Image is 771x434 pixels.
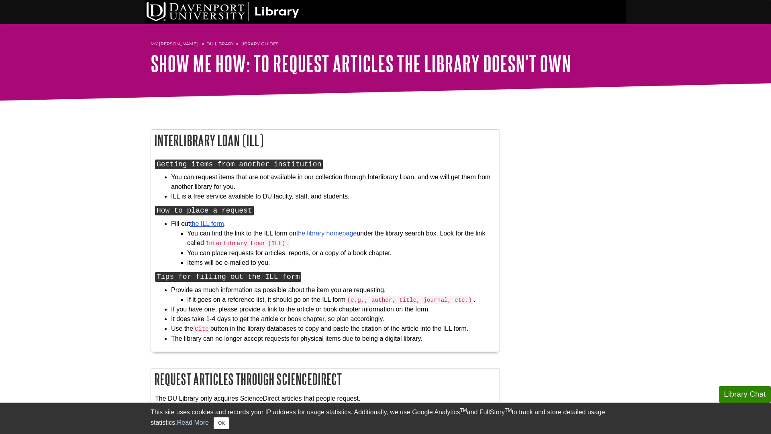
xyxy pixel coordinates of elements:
[187,258,496,268] li: Items will be e-mailed to you.
[155,394,496,403] p: The DU Library only acquires ScienceDirect articles that people request.
[151,51,571,76] a: Show Me How: To Request Articles the Library Doesn't Own
[505,407,512,413] sup: TM
[345,296,473,304] code: (e.g., author, title, journal, etc.)
[171,219,496,268] li: Fill out .
[151,407,620,429] div: This site uses cookies and records your IP address for usage statistics. Additionally, we use Goo...
[155,272,301,282] kbd: Tips for filling out the ILL form
[460,407,467,413] sup: TM
[187,248,496,258] li: You can place requests for articles, reports, or a copy of a book chapter.
[171,324,496,334] li: Use the button in the library databases to copy and paste the citation of the article into the IL...
[187,295,496,305] li: If it goes on a reference list, it should go on the ILL form .
[171,285,496,305] li: Provide as much information as possible about the item you are requesting.
[719,386,771,403] button: Library Chat
[206,41,234,47] a: DU Library
[241,41,279,47] a: Library Guides
[204,240,290,248] code: Interlibrary Loan (ILL).
[151,41,198,47] a: My [PERSON_NAME]
[187,229,496,248] li: You can find the link to the ILL form on under the library search box. Look for the link called
[171,334,496,344] li: The library can no longer accept requests for physical items due to being a digital library.
[214,417,229,429] button: Close
[171,305,496,314] li: If you have one, please provide a link to the article or book chapter information on the form.
[296,230,357,237] a: the library homepage
[151,39,620,51] nav: breadcrumb
[151,368,500,390] h2: Request Articles through ScienceDirect
[151,130,500,151] h2: InterLibrary Loan (ILL)
[171,314,496,324] li: It does take 1-4 days to get the article or book chapter, so plan accordingly.
[190,220,224,227] a: the ILL form
[155,160,323,169] kbd: Getting items from another institution
[155,206,254,215] kbd: How to place a request
[193,325,210,333] code: Cite
[147,2,299,21] img: DU Library
[171,192,496,201] li: ILL is a free service available to DU faculty, staff, and students.
[177,419,209,426] a: Read More
[171,172,496,192] li: You can request items that are not available in our collection through Interlibrary Loan, and we ...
